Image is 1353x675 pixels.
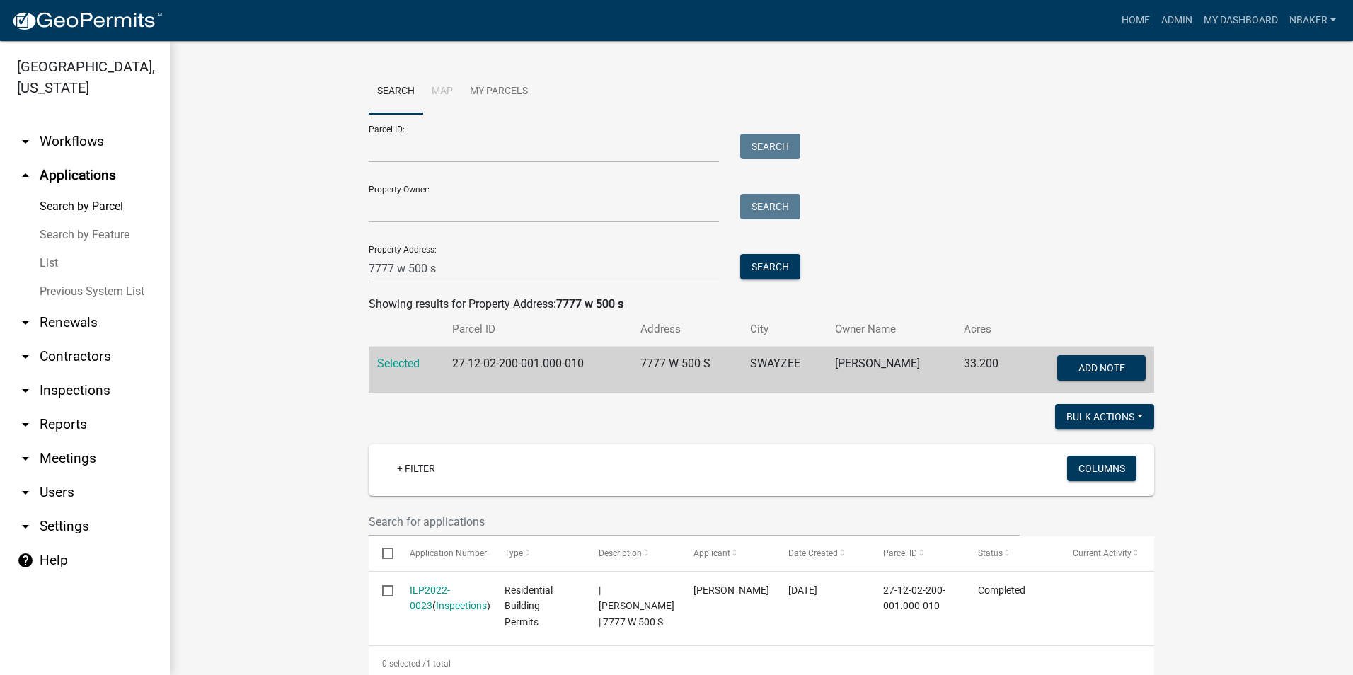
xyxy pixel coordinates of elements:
[740,134,800,159] button: Search
[1073,548,1132,558] span: Current Activity
[788,584,817,596] span: 05/02/2024
[740,254,800,279] button: Search
[978,548,1003,558] span: Status
[386,456,447,481] a: + Filter
[17,382,34,399] i: arrow_drop_down
[17,552,34,569] i: help
[585,536,680,570] datatable-header-cell: Description
[978,584,1025,596] span: Completed
[410,584,450,612] a: ILP2022-0023
[693,548,730,558] span: Applicant
[742,313,827,346] th: City
[17,348,34,365] i: arrow_drop_down
[693,584,769,596] span: Kenneth Cates
[410,582,478,615] div: ( )
[870,536,965,570] datatable-header-cell: Parcel ID
[444,347,631,393] td: 27-12-02-200-001.000-010
[17,314,34,331] i: arrow_drop_down
[680,536,775,570] datatable-header-cell: Applicant
[444,313,631,346] th: Parcel ID
[965,536,1059,570] datatable-header-cell: Status
[599,548,642,558] span: Description
[1067,456,1136,481] button: Columns
[17,167,34,184] i: arrow_drop_up
[632,313,742,346] th: Address
[883,584,945,612] span: 27-12-02-200-001.000-010
[490,536,585,570] datatable-header-cell: Type
[556,297,623,311] strong: 7777 w 500 s
[396,536,490,570] datatable-header-cell: Application Number
[1057,355,1146,381] button: Add Note
[17,518,34,535] i: arrow_drop_down
[788,548,838,558] span: Date Created
[505,548,523,558] span: Type
[599,584,674,628] span: | Cates, Kenneth J | 7777 W 500 S
[827,347,955,393] td: [PERSON_NAME]
[436,600,487,611] a: Inspections
[382,659,426,669] span: 0 selected /
[742,347,827,393] td: SWAYZEE
[369,296,1154,313] div: Showing results for Property Address:
[17,450,34,467] i: arrow_drop_down
[1055,404,1154,429] button: Bulk Actions
[1116,7,1156,34] a: Home
[505,584,553,628] span: Residential Building Permits
[740,194,800,219] button: Search
[827,313,955,346] th: Owner Name
[955,313,1020,346] th: Acres
[1198,7,1284,34] a: My Dashboard
[1156,7,1198,34] a: Admin
[632,347,742,393] td: 7777 W 500 S
[17,416,34,433] i: arrow_drop_down
[1059,536,1154,570] datatable-header-cell: Current Activity
[461,69,536,115] a: My Parcels
[369,69,423,115] a: Search
[410,548,487,558] span: Application Number
[369,536,396,570] datatable-header-cell: Select
[775,536,870,570] datatable-header-cell: Date Created
[17,484,34,501] i: arrow_drop_down
[883,548,917,558] span: Parcel ID
[17,133,34,150] i: arrow_drop_down
[1078,362,1124,374] span: Add Note
[377,357,420,370] a: Selected
[955,347,1020,393] td: 33.200
[1284,7,1342,34] a: nbaker
[369,507,1020,536] input: Search for applications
